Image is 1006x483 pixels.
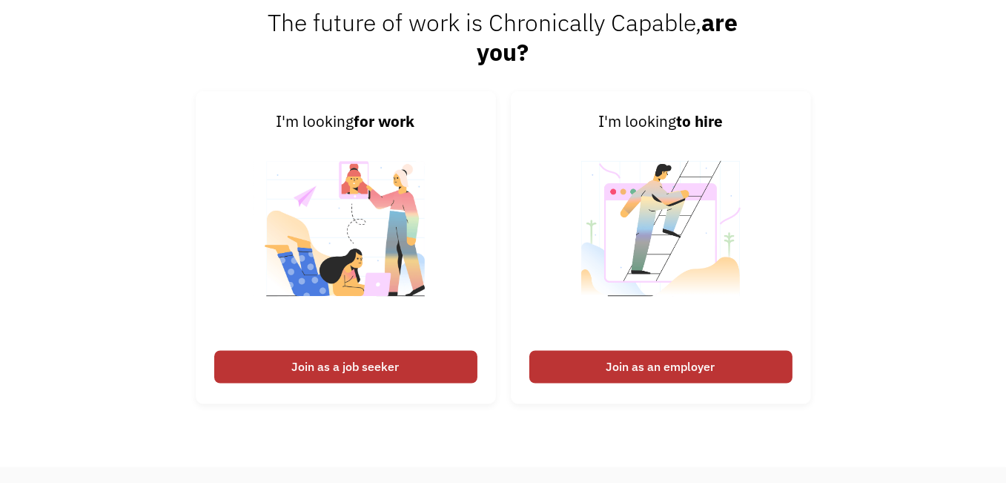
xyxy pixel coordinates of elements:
[569,134,753,344] img: Illustrated image of someone looking to hire
[529,110,792,134] div: I'm looking
[354,111,415,131] strong: for work
[214,110,477,134] div: I'm looking
[529,351,792,384] div: Join as an employer
[254,134,438,344] img: Illustrated image of people looking for work
[676,111,723,131] strong: to hire
[477,7,738,68] strong: are you?
[214,351,477,384] div: Join as a job seeker
[511,91,811,404] a: I'm lookingto hireJoin as an employer
[268,7,738,68] span: The future of work is Chronically Capable,
[196,91,496,404] a: I'm lookingfor workJoin as a job seeker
